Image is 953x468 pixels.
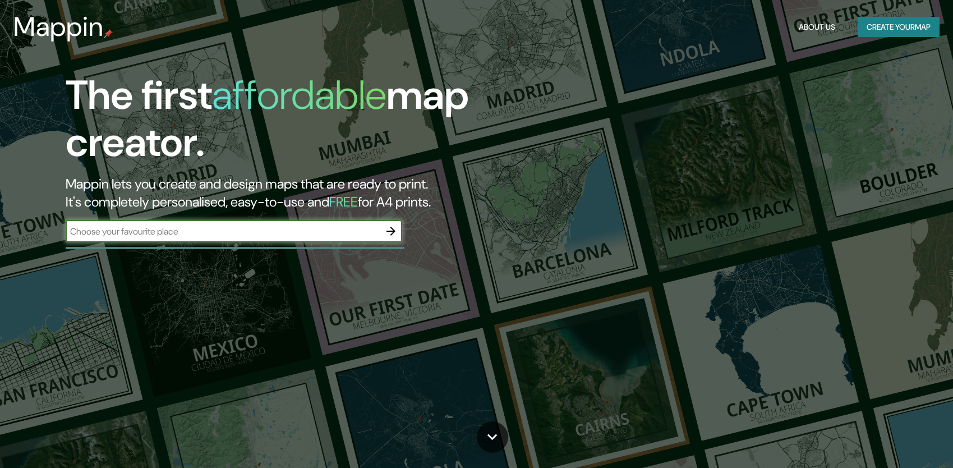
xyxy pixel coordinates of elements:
button: About Us [794,17,840,38]
h1: affordable [212,69,386,121]
img: mappin-pin [104,29,113,38]
h5: FREE [329,193,358,210]
h2: Mappin lets you create and design maps that are ready to print. It's completely personalised, eas... [66,175,542,211]
h1: The first map creator. [66,72,542,175]
button: Create yourmap [858,17,940,38]
h3: Mappin [13,11,104,43]
input: Choose your favourite place [66,225,380,238]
